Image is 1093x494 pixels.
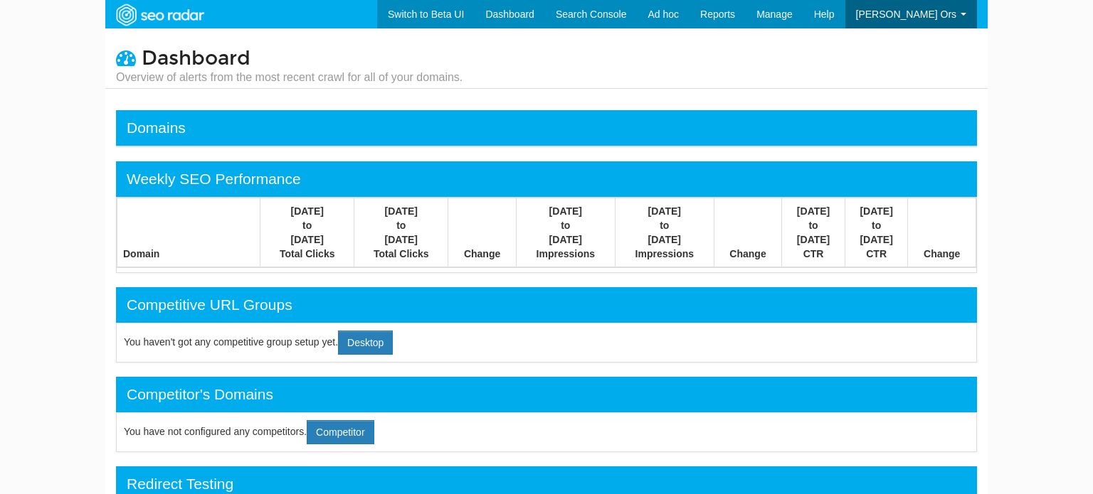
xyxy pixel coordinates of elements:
[260,198,354,268] th: [DATE] to [DATE] Total Clicks
[338,331,393,355] a: Desktop
[116,323,977,363] div: You haven't got any competitive group setup yet.
[142,46,250,70] span: Dashboard
[117,198,260,268] th: Domain
[127,384,273,405] div: Competitor's Domains
[856,9,957,20] span: [PERSON_NAME] Ors
[127,294,292,316] div: Competitive URL Groups
[615,198,714,268] th: [DATE] to [DATE] Impressions
[700,9,735,20] span: Reports
[127,117,186,139] div: Domains
[648,9,680,20] span: Ad hoc
[782,198,845,268] th: [DATE] to [DATE] CTR
[354,198,448,268] th: [DATE] to [DATE] Total Clicks
[127,168,301,190] div: Weekly SEO Performance
[845,198,908,268] th: [DATE] to [DATE] CTR
[814,9,835,20] span: Help
[116,70,463,85] small: Overview of alerts from the most recent crawl for all of your domains.
[448,198,516,268] th: Change
[714,198,781,268] th: Change
[516,198,615,268] th: [DATE] to [DATE] Impressions
[307,420,374,444] a: Competitor
[908,198,976,268] th: Change
[116,412,977,452] div: You have not configured any competitors.
[556,9,627,20] span: Search Console
[116,48,136,68] i: 
[756,9,793,20] span: Manage
[110,2,208,28] img: SEORadar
